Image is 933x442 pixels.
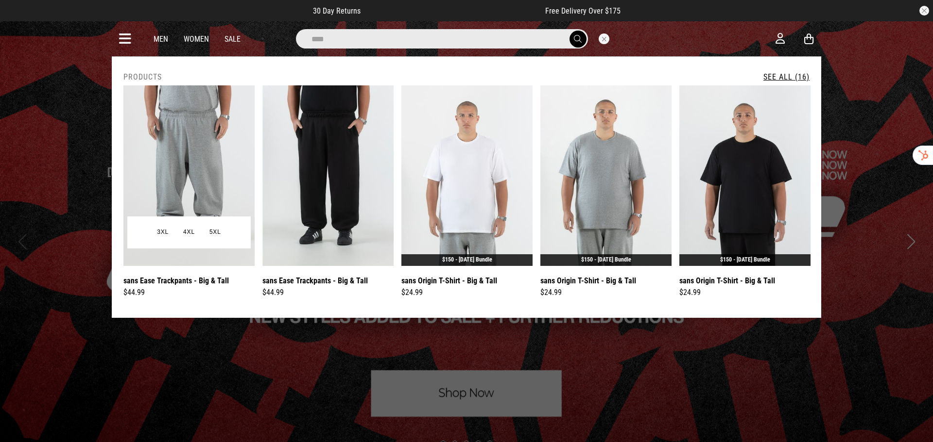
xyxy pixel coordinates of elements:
img: Sans Ease Trackpants - Big & Tall in Grey [123,85,255,266]
button: 5XL [202,224,228,241]
button: 4XL [176,224,202,241]
button: 3XL [150,224,176,241]
button: Close search [599,33,609,44]
a: Men [154,34,168,44]
div: $44.99 [123,287,255,298]
img: Sans Ease Trackpants - Big & Tall in Black [262,85,394,266]
iframe: Customer reviews powered by Trustpilot [380,6,526,16]
span: 30 Day Returns [313,6,361,16]
span: Free Delivery Over $175 [545,6,621,16]
div: $24.99 [679,287,811,298]
img: Sans Origin T-shirt - Big & Tall in White [401,85,533,266]
img: Sans Origin T-shirt - Big & Tall in Black [679,85,811,266]
img: Sans Origin T-shirt - Big & Tall in Grey [540,85,672,266]
button: Open LiveChat chat widget [8,4,37,33]
a: $150 - [DATE] Bundle [442,256,492,263]
a: Women [184,34,209,44]
a: $150 - [DATE] Bundle [581,256,631,263]
div: $24.99 [401,287,533,298]
a: sans Ease Trackpants - Big & Tall [262,275,368,287]
a: Sale [225,34,241,44]
a: sans Origin T-Shirt - Big & Tall [679,275,775,287]
div: $44.99 [262,287,394,298]
a: sans Ease Trackpants - Big & Tall [123,275,229,287]
a: sans Origin T-Shirt - Big & Tall [401,275,497,287]
div: $24.99 [540,287,672,298]
h2: Products [123,72,162,82]
a: $150 - [DATE] Bundle [720,256,770,263]
a: See All (16) [763,72,810,82]
a: sans Origin T-Shirt - Big & Tall [540,275,636,287]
